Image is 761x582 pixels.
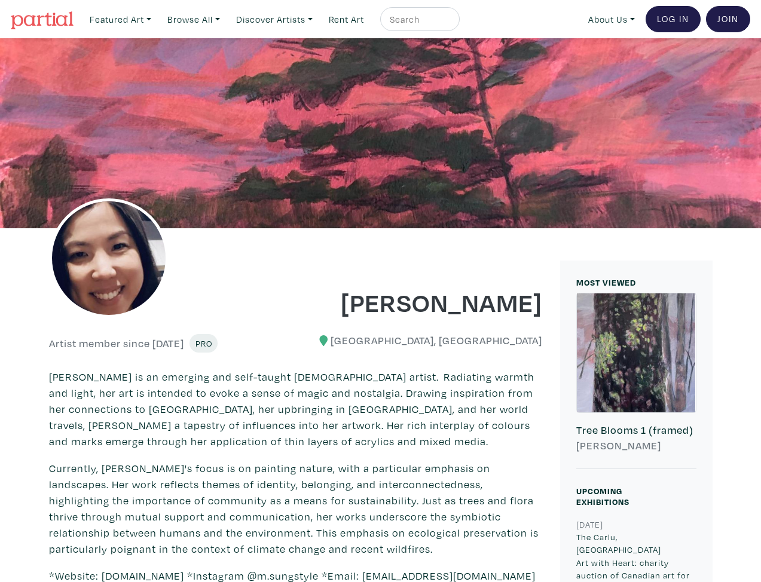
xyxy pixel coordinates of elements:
[576,424,696,437] h6: Tree Blooms 1 (framed)
[231,7,318,32] a: Discover Artists
[576,439,696,452] h6: [PERSON_NAME]
[706,6,750,32] a: Join
[389,12,448,27] input: Search
[49,460,542,557] p: Currently, [PERSON_NAME]'s focus is on painting nature, with a particular emphasis on landscapes....
[583,7,640,32] a: About Us
[195,338,212,349] span: Pro
[84,7,157,32] a: Featured Art
[49,198,169,318] img: phpThumb.php
[49,369,542,449] p: [PERSON_NAME] is an emerging and self-taught [DEMOGRAPHIC_DATA] artist. Radiating warmth and ligh...
[646,6,701,32] a: Log In
[576,485,629,507] small: Upcoming Exhibitions
[304,334,542,347] h6: [GEOGRAPHIC_DATA], [GEOGRAPHIC_DATA]
[304,286,542,318] h1: [PERSON_NAME]
[162,7,225,32] a: Browse All
[576,293,696,469] a: Tree Blooms 1 (framed) [PERSON_NAME]
[323,7,369,32] a: Rent Art
[576,519,603,530] small: [DATE]
[49,337,184,350] h6: Artist member since [DATE]
[576,277,636,288] small: MOST VIEWED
